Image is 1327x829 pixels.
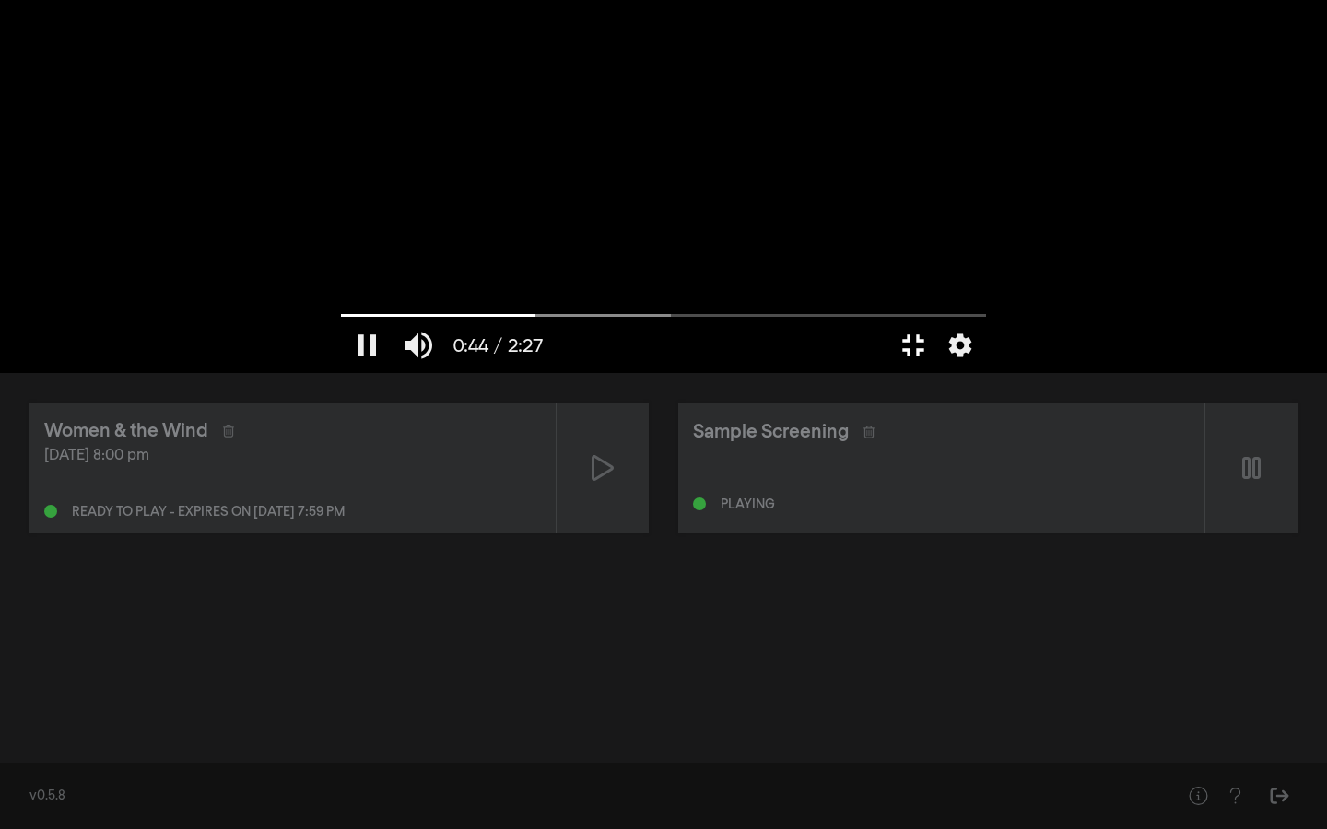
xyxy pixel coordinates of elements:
div: Playing [721,498,775,511]
div: Sample Screening [693,418,849,446]
button: Mute [393,318,444,373]
button: Sign Out [1261,777,1298,814]
button: Exit full screen [887,318,939,373]
div: [DATE] 8:00 pm [44,445,541,467]
button: Help [1180,777,1216,814]
button: Pause [341,318,393,373]
div: Women & the Wind [44,417,208,445]
div: Ready to play - expires on [DATE] 7:59 pm [72,506,345,519]
button: Help [1216,777,1253,814]
div: v0.5.8 [29,787,1143,806]
button: More settings [939,318,981,373]
button: 0:44 / 2:27 [444,318,552,373]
